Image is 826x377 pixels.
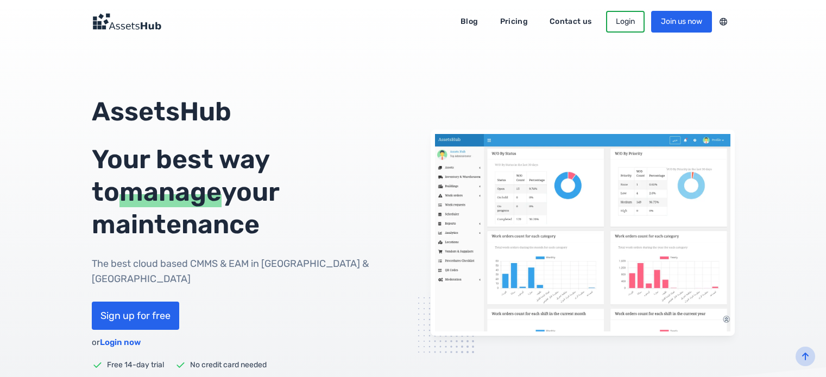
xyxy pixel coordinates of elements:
[92,143,396,241] div: Your best way to your maintenance
[92,256,396,286] h1: The best cloud based CMMS & EAM in [GEOGRAPHIC_DATA] & [GEOGRAPHIC_DATA]
[493,13,535,30] a: Pricing
[92,13,161,30] img: Logo Dark
[190,360,267,370] p: No credit card needed
[542,13,600,30] a: Contact us
[453,13,485,30] a: Blog
[92,302,179,330] a: Sign up for free
[92,336,141,349] div: or
[606,11,645,33] a: Login
[651,11,712,33] a: Join us now
[92,95,396,128] p: AssetsHub
[107,360,164,370] p: Free 14-day trial
[796,347,815,366] button: back-to-top
[119,176,222,207] span: manage
[431,130,735,336] img: AssetsHub
[100,337,141,347] a: Login now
